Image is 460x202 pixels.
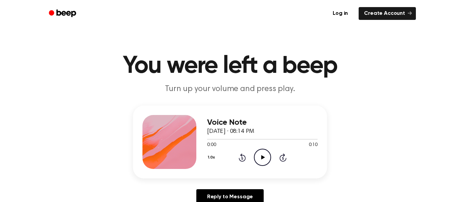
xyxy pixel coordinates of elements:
button: 1.0x [207,152,217,163]
a: Log in [326,6,355,21]
a: Beep [44,7,82,20]
h3: Voice Note [207,118,318,127]
span: 0:00 [207,142,216,149]
span: [DATE] · 08:14 PM [207,128,254,135]
a: Create Account [359,7,416,20]
span: 0:10 [309,142,318,149]
p: Turn up your volume and press play. [101,84,359,95]
h1: You were left a beep [58,54,402,78]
